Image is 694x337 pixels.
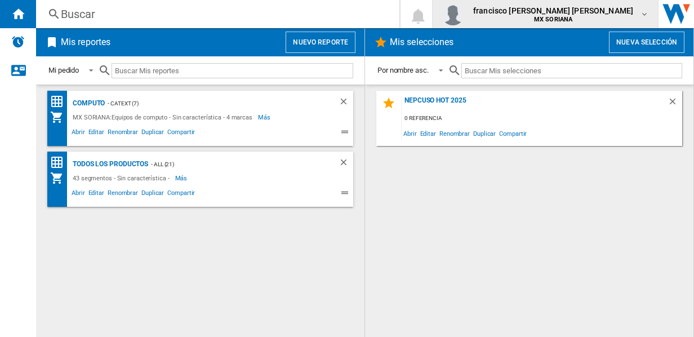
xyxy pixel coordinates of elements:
div: Mi colección [50,110,70,124]
span: Renombrar [106,127,140,140]
h2: Mis reportes [59,32,113,53]
div: 43 segmentos - Sin característica - [70,171,175,185]
span: Renombrar [438,126,471,141]
span: Compartir [166,127,197,140]
div: Mi colección [50,171,70,185]
span: Más [175,171,189,185]
div: Computo [70,96,105,110]
span: Editar [87,188,106,201]
div: MX SORIANA:Equipos de computo - Sin característica - 4 marcas [70,110,258,124]
h2: Mis selecciones [388,32,456,53]
span: Compartir [166,188,197,201]
img: profile.jpg [442,3,464,25]
span: Abrir [402,126,419,141]
span: Editar [87,127,106,140]
div: Mi pedido [48,66,79,74]
div: Todos los Productos [70,157,148,171]
span: Duplicar [140,188,166,201]
button: Nuevo reporte [286,32,355,53]
span: Duplicar [471,126,497,141]
span: Renombrar [106,188,140,201]
div: Borrar [668,96,682,112]
div: NepCuso hOt 2025 [402,96,668,112]
div: Matriz de precios [50,156,70,170]
span: Editar [419,126,438,141]
div: - CatExt (7) [105,96,316,110]
div: Matriz de precios [50,95,70,109]
span: Más [258,110,272,124]
span: Abrir [70,188,87,201]
div: Borrar [339,157,353,171]
div: Borrar [339,96,353,110]
input: Buscar Mis selecciones [461,63,682,78]
div: 0 referencia [402,112,682,126]
div: Por nombre asc. [377,66,429,74]
b: MX SORIANA [534,16,572,23]
button: Nueva selección [609,32,684,53]
input: Buscar Mis reportes [112,63,353,78]
div: Buscar [61,6,370,22]
span: Duplicar [140,127,166,140]
span: Compartir [497,126,528,141]
span: Abrir [70,127,87,140]
img: alerts-logo.svg [11,35,25,48]
span: francisco [PERSON_NAME] [PERSON_NAME] [473,5,633,16]
div: - ALL (21) [148,157,316,171]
